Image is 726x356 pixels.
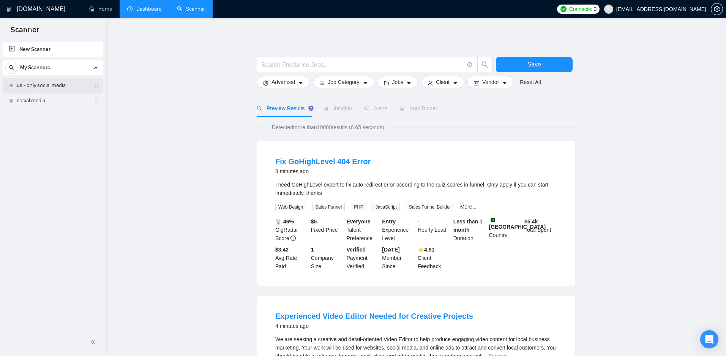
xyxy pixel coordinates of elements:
[275,218,294,225] b: 📡 46%
[418,218,420,225] b: -
[488,217,523,242] div: Country
[345,217,381,242] div: Talent Preference
[467,62,472,67] span: info-circle
[382,247,399,253] b: [DATE]
[127,6,162,12] a: dashboardDashboard
[328,78,359,86] span: Job Category
[347,247,366,253] b: Verified
[406,203,454,211] span: Sales Funnel Builder
[372,203,400,211] span: JavaScript
[3,60,103,108] li: My Scanners
[421,76,464,88] button: userClientcaret-down
[380,245,416,271] div: Member Since
[275,180,557,197] div: I need GoHighLevel expert to fix auto redirect error according to the quiz scores in funnel. Only...
[363,80,368,86] span: caret-down
[418,247,434,253] b: ⭐️ 4.91
[89,6,112,12] a: homeHome
[392,78,404,86] span: Jobs
[308,105,314,112] div: Tooltip anchor
[309,217,345,242] div: Fixed-Price
[275,203,306,211] span: Web Design
[524,218,538,225] b: $ 5.4k
[5,24,45,40] span: Scanner
[436,78,450,86] span: Client
[569,5,592,13] span: Connects:
[17,93,89,108] a: social media
[271,78,295,86] span: Advanced
[93,98,99,104] span: holder
[90,338,98,346] span: double-left
[416,217,452,242] div: Hourly Load
[275,167,371,176] div: 3 minutes ago
[313,76,374,88] button: barsJob Categorycaret-down
[6,3,12,16] img: logo
[527,60,541,69] span: Save
[298,80,303,86] span: caret-down
[275,157,371,166] a: Fix GoHighLevel 404 Error
[177,6,205,12] a: searchScanner
[275,312,473,320] a: Experienced Video Editor Needed for Creative Projects
[257,105,311,111] span: Preview Results
[17,78,89,93] a: us - only social media
[257,76,310,88] button: settingAdvancedcaret-down
[416,245,452,271] div: Client Feedback
[5,62,17,74] button: search
[274,217,309,242] div: GigRadar Score
[377,76,418,88] button: folderJobscaret-down
[380,217,416,242] div: Experience Level
[489,217,546,230] b: [GEOGRAPHIC_DATA]
[474,80,479,86] span: idcard
[309,245,345,271] div: Company Size
[382,218,396,225] b: Entry
[261,60,464,70] input: Search Freelance Jobs...
[502,80,507,86] span: caret-down
[93,82,99,89] span: holder
[406,80,412,86] span: caret-down
[6,65,17,70] span: search
[453,218,483,233] b: Less than 1 month
[700,330,718,348] div: Open Intercom Messenger
[523,217,559,242] div: Total Spent
[477,57,492,72] button: search
[711,6,723,12] a: setting
[560,6,567,12] img: upwork-logo.png
[345,245,381,271] div: Payment Verified
[593,5,597,13] span: 0
[263,80,268,86] span: setting
[399,106,405,111] span: robot
[482,78,499,86] span: Vendor
[20,60,50,75] span: My Scanners
[489,217,495,223] img: 🇵🇰
[351,203,366,211] span: PHP
[520,78,541,86] a: Reset All
[257,106,262,111] span: search
[453,80,458,86] span: caret-down
[364,105,388,111] span: Alerts
[319,80,325,86] span: bars
[267,123,390,131] span: Detected more than 10000 results (6.65 seconds)
[3,42,103,57] li: New Scanner
[274,245,309,271] div: Avg Rate Paid
[275,247,289,253] b: $3.42
[452,217,488,242] div: Duration
[478,61,492,68] span: search
[467,76,514,88] button: idcardVendorcaret-down
[711,3,723,15] button: setting
[606,6,611,12] span: user
[324,105,352,111] span: Insights
[384,80,389,86] span: folder
[275,321,473,331] div: 4 minutes ago
[399,105,437,111] span: Auto Bidder
[312,203,345,211] span: Sales Funnel
[324,106,329,111] span: area-chart
[347,218,371,225] b: Everyone
[290,236,296,241] span: info-circle
[460,204,477,210] a: More...
[311,247,314,253] b: 1
[496,57,573,72] button: Save
[311,218,317,225] b: $ 5
[9,42,97,57] a: New Scanner
[364,106,369,111] span: notification
[428,80,433,86] span: user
